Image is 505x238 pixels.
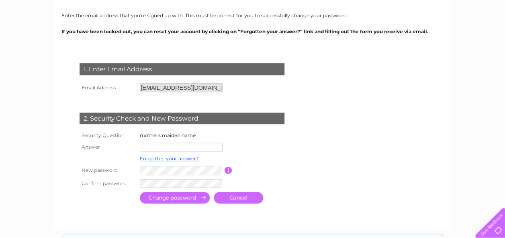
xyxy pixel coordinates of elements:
input: Submit [140,192,210,204]
img: logo.png [18,21,59,45]
a: Cancel [214,192,263,204]
a: Water [393,34,408,40]
p: Enter the email address that you're signed up with. This must be correct for you to successfully ... [61,12,444,19]
a: Forgotten your answer? [140,155,199,161]
p: If you have been locked out, you can reset your account by clicking on “Forgotten your answer?” l... [61,28,444,35]
a: Contact [480,34,500,40]
input: Information [225,167,232,174]
a: Telecoms [435,34,459,40]
th: Answer [78,141,138,153]
div: Clear Business is a trading name of Verastar Limited (registered in [GEOGRAPHIC_DATA] No. 3667643... [63,4,443,39]
th: Email Address [78,81,138,94]
div: 1. Enter Email Address [80,63,284,75]
a: Blog [464,34,476,40]
th: Security Question [78,130,138,141]
a: 0333 014 3131 [354,4,409,14]
div: 2. Security Check and New Password [80,113,284,125]
th: Confirm password [78,177,138,190]
th: New password [78,164,138,177]
a: Energy [413,34,430,40]
label: mothers maiden name [140,132,196,138]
